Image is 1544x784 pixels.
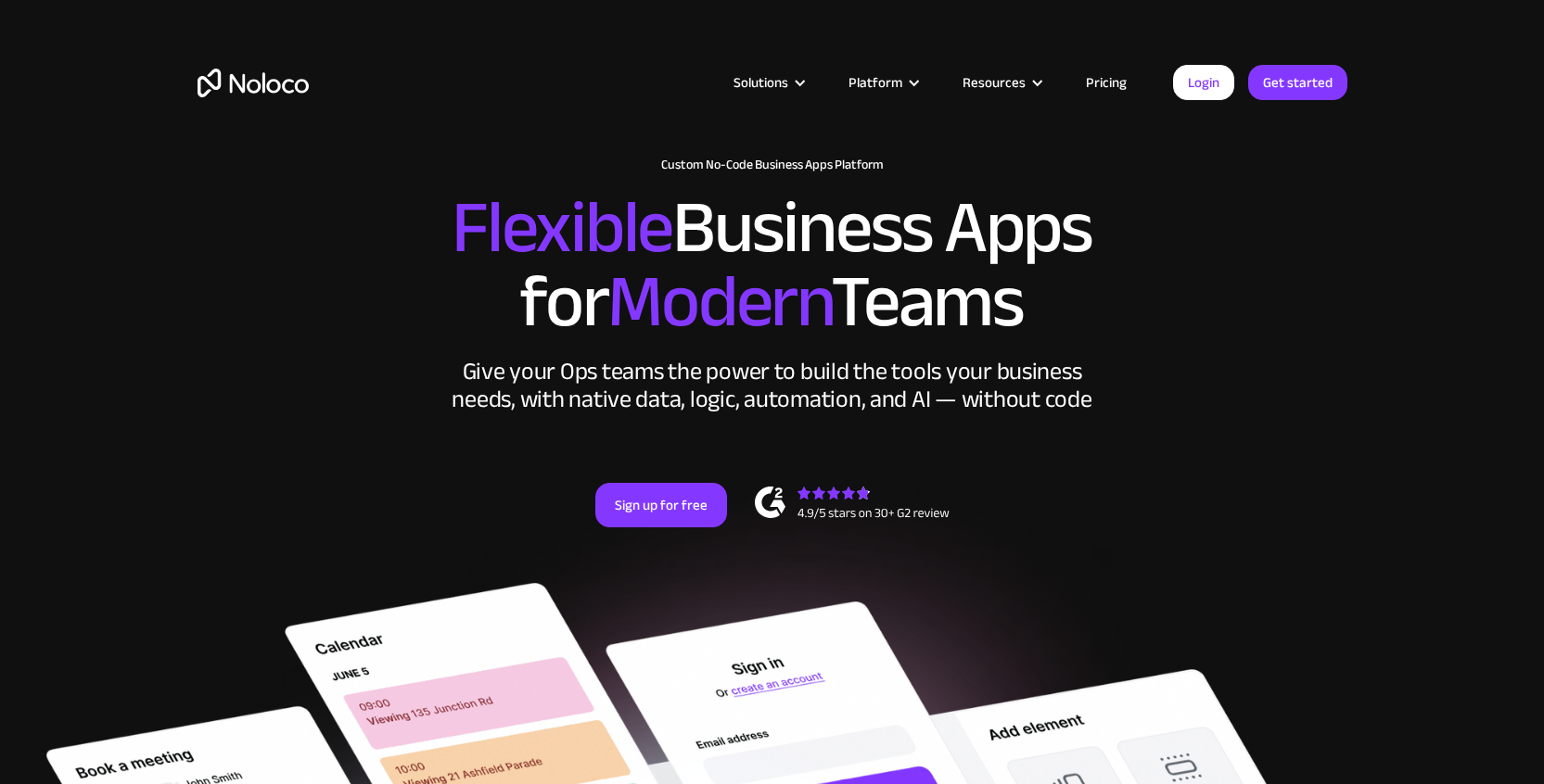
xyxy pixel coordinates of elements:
div: Platform [825,70,939,95]
a: home [198,69,309,97]
a: Login [1173,65,1234,100]
div: Resources [939,70,1063,95]
a: Pricing [1063,70,1150,95]
div: Solutions [710,70,825,95]
h2: Business Apps for Teams [198,191,1347,339]
span: Flexible [452,158,672,297]
a: Sign up for free [595,483,727,527]
div: Solutions [734,70,788,95]
div: Give your Ops teams the power to build the tools your business needs, with native data, logic, au... [448,358,1097,413]
div: Platform [849,70,902,95]
span: Modern [607,233,831,371]
div: Resources [963,70,1026,95]
a: Get started [1248,65,1347,100]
